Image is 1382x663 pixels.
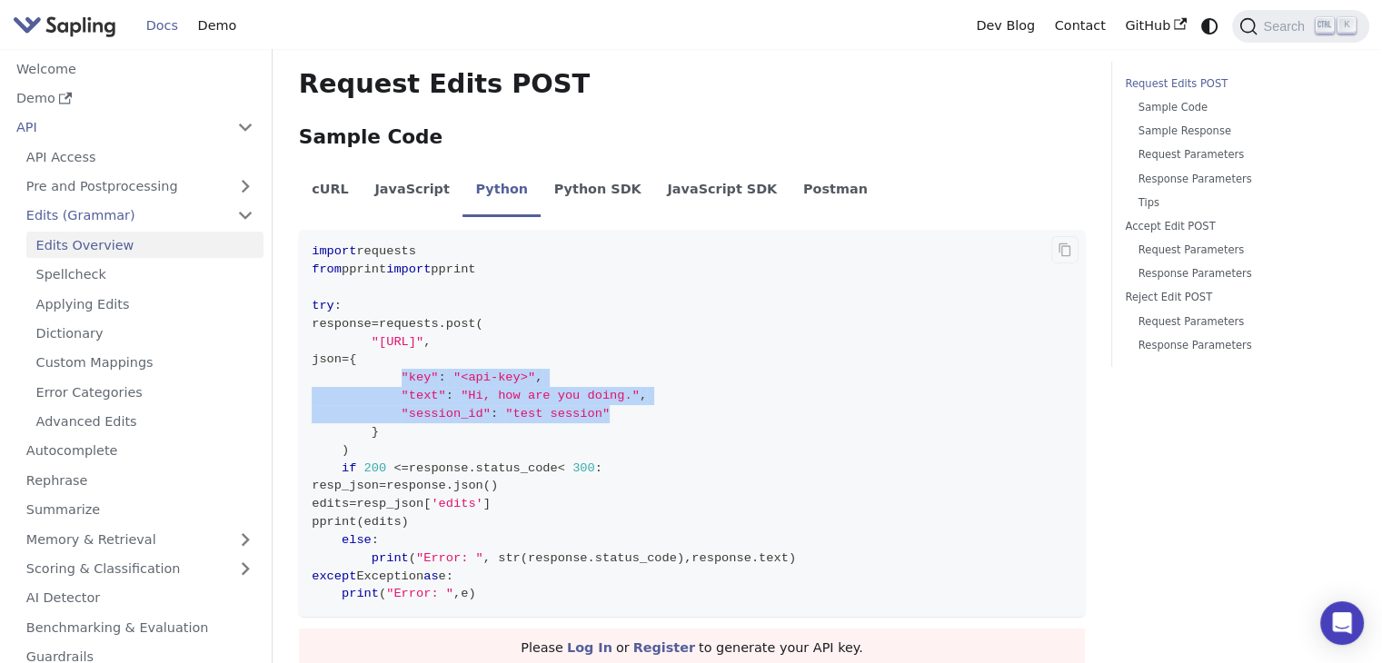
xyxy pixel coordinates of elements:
[386,479,446,492] span: response
[26,350,263,376] a: Custom Mappings
[402,515,409,529] span: )
[1320,601,1364,645] div: Open Intercom Messenger
[356,497,423,510] span: resp_json
[372,425,379,439] span: }
[453,479,483,492] span: json
[483,479,491,492] span: (
[312,317,372,331] span: response
[379,317,439,331] span: requests
[16,438,263,464] a: Autocomplete
[349,352,356,366] span: {
[386,262,431,276] span: import
[439,569,446,583] span: e
[423,497,431,510] span: [
[188,12,246,40] a: Demo
[677,551,684,565] span: )
[26,409,263,435] a: Advanced Edits
[461,587,468,600] span: e
[1125,75,1349,93] a: Request Edits POST
[541,166,654,217] li: Python SDK
[312,299,334,312] span: try
[26,232,263,258] a: Edits Overview
[379,479,386,492] span: =
[567,640,612,655] a: Log In
[312,497,349,510] span: edits
[1138,194,1343,212] a: Tips
[423,335,431,349] span: ,
[16,556,263,582] a: Scoring & Classification
[491,479,498,492] span: )
[595,551,677,565] span: status_code
[26,262,263,288] a: Spellcheck
[476,461,558,475] span: status_code
[312,515,356,529] span: pprint
[691,551,751,565] span: response
[372,533,379,547] span: :
[633,640,695,655] a: Register
[1138,171,1343,188] a: Response Parameters
[6,55,263,82] a: Welcome
[349,497,356,510] span: =
[299,125,1085,150] h3: Sample Code
[462,166,541,217] li: Python
[356,515,363,529] span: (
[483,551,491,565] span: ,
[423,569,438,583] span: as
[1232,10,1368,43] button: Search (Ctrl+K)
[6,114,227,141] a: API
[431,497,482,510] span: 'edits'
[342,461,356,475] span: if
[1125,218,1349,235] a: Accept Edit POST
[1045,12,1116,40] a: Contact
[409,551,416,565] span: (
[789,551,796,565] span: )
[1138,123,1343,140] a: Sample Response
[1051,236,1079,263] button: Copy code to clipboard
[136,12,188,40] a: Docs
[342,533,372,547] span: else
[491,407,498,421] span: :
[312,244,356,258] span: import
[342,262,386,276] span: pprint
[468,461,475,475] span: .
[312,569,356,583] span: except
[558,461,565,475] span: <
[342,352,349,366] span: =
[13,13,116,39] img: Sapling.ai
[1138,265,1343,282] a: Response Parameters
[386,587,453,600] span: "Error: "
[468,587,475,600] span: )
[446,317,476,331] span: post
[409,461,469,475] span: response
[521,551,528,565] span: (
[572,461,595,475] span: 300
[372,317,379,331] span: =
[16,614,263,640] a: Benchmarking & Evaluation
[372,335,423,349] span: "[URL]"
[431,262,475,276] span: pprint
[362,166,462,217] li: JavaScript
[299,68,1085,101] h2: Request Edits POST
[356,244,416,258] span: requests
[483,497,491,510] span: ]
[1138,313,1343,331] a: Request Parameters
[364,461,387,475] span: 200
[528,551,588,565] span: response
[342,587,379,600] span: print
[227,114,263,141] button: Collapse sidebar category 'API'
[402,371,439,384] span: "key"
[312,352,342,366] span: json
[790,166,881,217] li: Postman
[379,587,386,600] span: (
[535,371,542,384] span: ,
[759,551,789,565] span: text
[16,203,263,229] a: Edits (Grammar)
[446,569,453,583] span: :
[16,526,263,552] a: Memory & Retrieval
[1337,17,1356,34] kbd: K
[461,389,640,402] span: "Hi, how are you doing."
[587,551,594,565] span: .
[312,479,379,492] span: resp_json
[966,12,1044,40] a: Dev Blog
[402,389,446,402] span: "text"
